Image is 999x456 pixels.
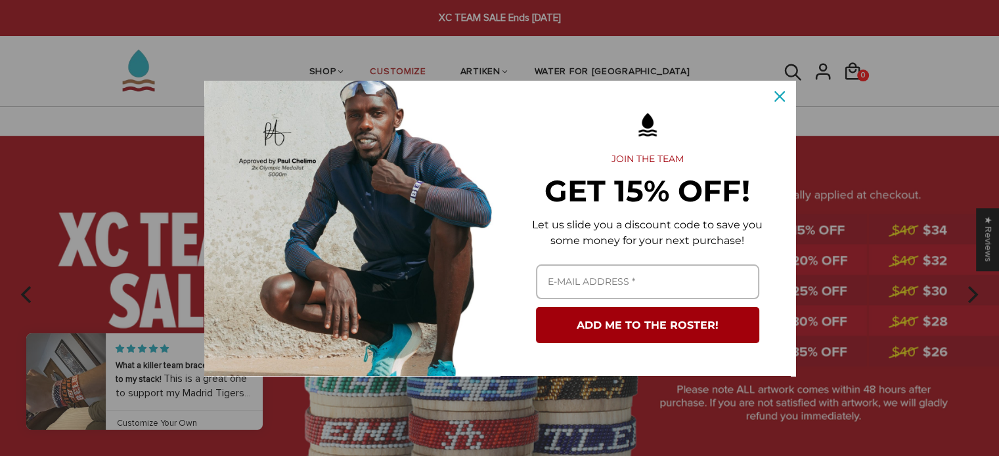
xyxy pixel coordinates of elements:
[521,217,774,249] p: Let us slide you a discount code to save you some money for your next purchase!
[544,173,750,209] strong: GET 15% OFF!
[521,154,774,165] h2: JOIN THE TEAM
[774,91,785,102] svg: close icon
[536,264,759,299] input: Email field
[536,307,759,343] button: ADD ME TO THE ROSTER!
[764,81,795,112] button: Close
